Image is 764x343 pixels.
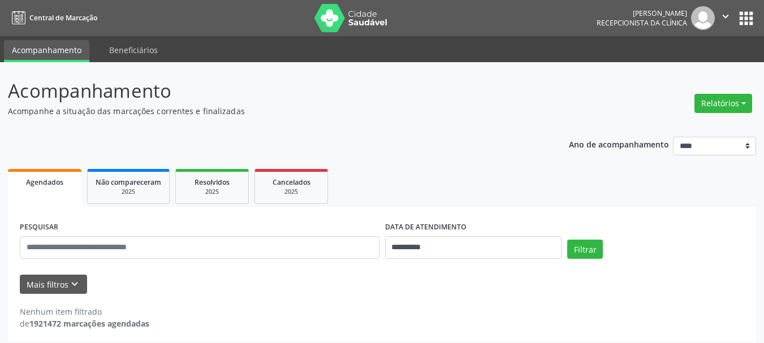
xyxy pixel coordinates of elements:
button: apps [736,8,756,28]
div: Nenhum item filtrado [20,306,149,318]
p: Ano de acompanhamento [569,137,669,151]
div: 2025 [263,188,320,196]
span: Não compareceram [96,177,161,187]
span: Central de Marcação [29,13,97,23]
button:  [715,6,736,30]
img: img [691,6,715,30]
div: [PERSON_NAME] [597,8,687,18]
span: Resolvidos [195,177,230,187]
p: Acompanhe a situação das marcações correntes e finalizadas [8,105,532,117]
button: Mais filtroskeyboard_arrow_down [20,275,87,294]
label: DATA DE ATENDIMENTO [385,219,467,236]
p: Acompanhamento [8,77,532,105]
a: Central de Marcação [8,8,97,27]
span: Recepcionista da clínica [597,18,687,28]
div: 2025 [96,188,161,196]
i: keyboard_arrow_down [68,278,81,290]
button: Filtrar [567,240,603,259]
span: Cancelados [273,177,310,187]
div: 2025 [184,188,240,196]
a: Beneficiários [101,40,166,60]
button: Relatórios [694,94,752,113]
label: PESQUISAR [20,219,58,236]
span: Agendados [26,177,63,187]
a: Acompanhamento [4,40,89,62]
strong: 1921472 marcações agendadas [29,318,149,329]
div: de [20,318,149,329]
i:  [719,10,732,23]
